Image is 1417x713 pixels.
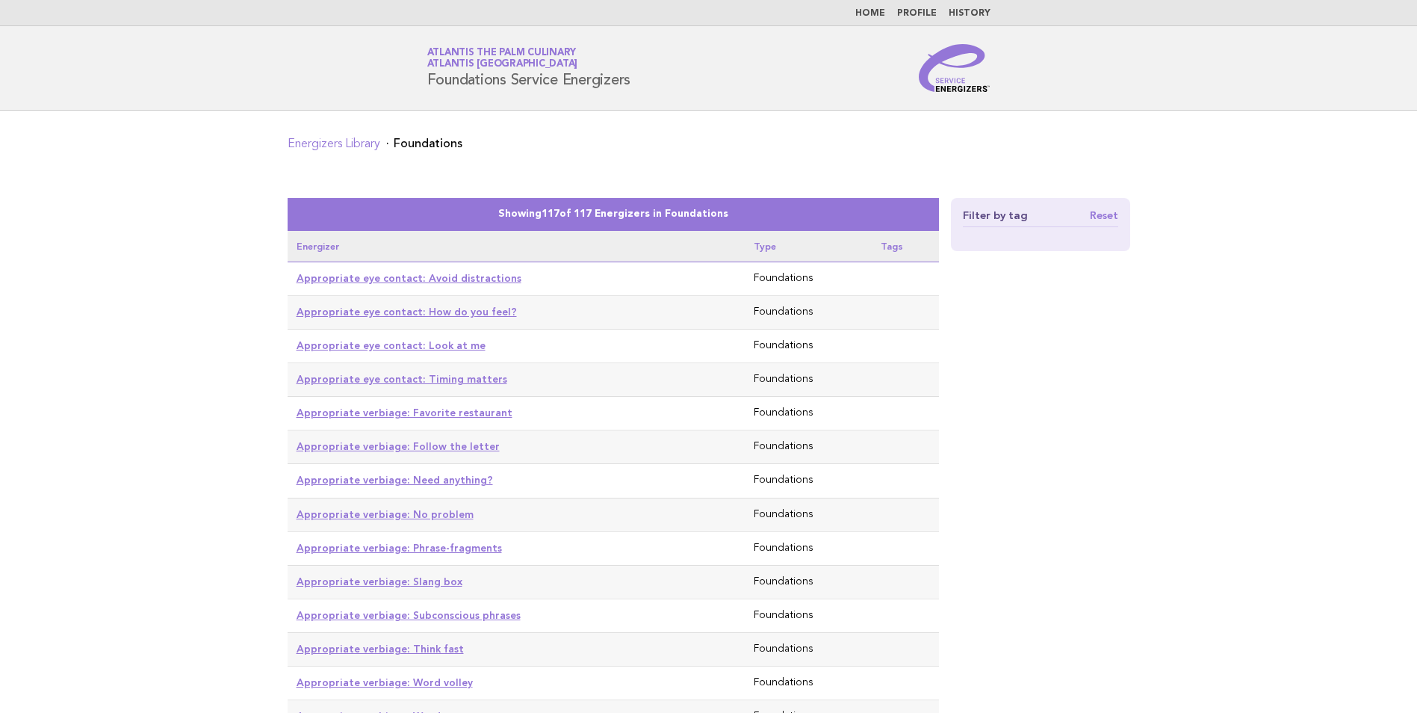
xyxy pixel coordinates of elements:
a: Profile [897,9,937,18]
a: Appropriate verbiage: Need anything? [297,474,493,486]
td: Foundations [745,464,872,498]
a: Appropriate verbiage: No problem [297,508,474,520]
a: Appropriate verbiage: Think fast [297,643,464,655]
td: Foundations [745,397,872,430]
td: Foundations [745,565,872,599]
a: Appropriate verbiage: Word volley [297,676,473,688]
h1: Foundations Service Energizers [427,49,631,87]
a: Appropriate verbiage: Favorite restaurant [297,407,512,419]
li: Foundations [386,138,462,149]
th: Type [745,231,872,262]
a: Appropriate verbiage: Phrase-fragments [297,542,502,554]
a: Appropriate verbiage: Slang box [297,575,462,587]
td: Foundations [745,330,872,363]
td: Foundations [745,296,872,330]
a: Reset [1090,210,1118,220]
th: Energizer [288,231,745,262]
span: 117 [542,209,559,219]
a: Appropriate eye contact: Timing matters [297,373,507,385]
td: Foundations [745,632,872,666]
a: Appropriate eye contact: How do you feel? [297,306,517,318]
a: Appropriate verbiage: Subconscious phrases [297,609,521,621]
a: Appropriate eye contact: Avoid distractions [297,272,521,284]
h4: Filter by tag [963,210,1118,227]
a: Appropriate eye contact: Look at me [297,339,486,351]
th: Tags [872,231,938,262]
td: Foundations [745,666,872,700]
a: Appropriate verbiage: Follow the letter [297,440,500,452]
caption: Showing of 117 Energizers in Foundations [288,198,939,231]
span: Atlantis [GEOGRAPHIC_DATA] [427,60,578,70]
a: History [949,9,990,18]
td: Foundations [745,430,872,464]
a: Energizers Library [288,138,380,150]
img: Service Energizers [919,44,990,92]
td: Foundations [745,262,872,296]
td: Foundations [745,599,872,632]
td: Foundations [745,363,872,397]
td: Foundations [745,531,872,565]
a: Atlantis The Palm CulinaryAtlantis [GEOGRAPHIC_DATA] [427,48,578,69]
td: Foundations [745,498,872,531]
a: Home [855,9,885,18]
